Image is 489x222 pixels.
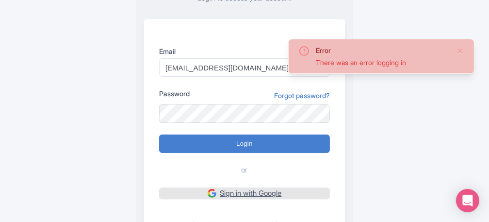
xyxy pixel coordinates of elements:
[159,88,190,99] label: Password
[159,135,330,153] input: Login
[159,58,330,77] input: you@example.com
[316,57,449,68] div: There was an error logging in
[456,45,464,57] button: Close
[159,188,330,200] a: Sign in with Google
[274,90,330,101] a: Forgot password?
[456,189,479,212] div: Open Intercom Messenger
[242,165,248,176] span: or
[316,45,449,55] div: Error
[159,46,330,56] label: Email
[208,189,216,198] img: google.svg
